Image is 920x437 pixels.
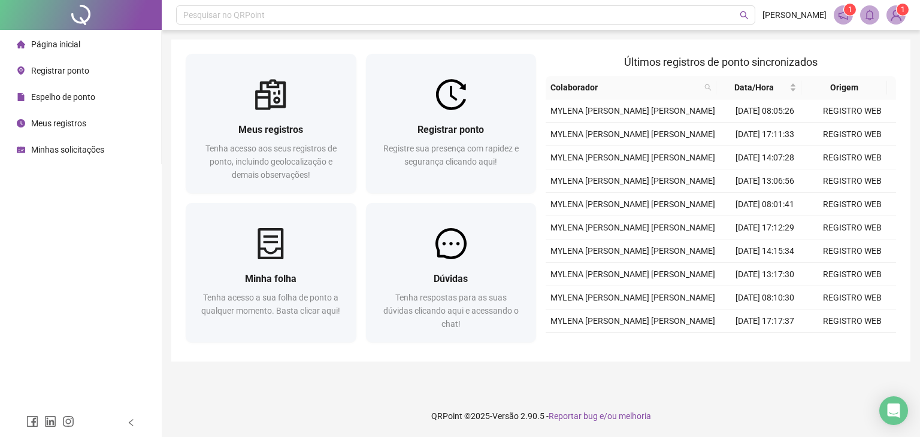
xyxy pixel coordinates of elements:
span: Últimos registros de ponto sincronizados [624,56,818,68]
td: REGISTRO WEB [809,99,896,123]
td: [DATE] 08:10:30 [721,286,809,309]
div: Open Intercom Messenger [879,396,908,425]
td: [DATE] 17:12:29 [721,216,809,239]
a: DúvidasTenha respostas para as suas dúvidas clicando aqui e acessando o chat! [366,203,537,342]
span: schedule [17,145,25,154]
td: APP ONLINE [809,333,896,356]
td: [DATE] 13:06:56 [721,169,809,193]
span: clock-circle [17,119,25,128]
span: Registrar ponto [417,124,484,135]
span: MYLENA [PERSON_NAME] [PERSON_NAME] [550,316,715,326]
span: 1 [848,5,852,14]
span: Registre sua presença com rapidez e segurança clicando aqui! [383,144,519,166]
span: Espelho de ponto [31,92,95,102]
span: Página inicial [31,40,80,49]
td: REGISTRO WEB [809,309,896,333]
footer: QRPoint © 2025 - 2.90.5 - [162,395,920,437]
td: REGISTRO WEB [809,286,896,309]
span: MYLENA [PERSON_NAME] [PERSON_NAME] [550,129,715,139]
sup: 1 [844,4,856,16]
span: Minhas solicitações [31,145,104,154]
span: Dúvidas [434,273,468,284]
span: Versão [492,411,519,421]
span: MYLENA [PERSON_NAME] [PERSON_NAME] [550,106,715,116]
td: REGISTRO WEB [809,239,896,263]
span: MYLENA [PERSON_NAME] [PERSON_NAME] [550,223,715,232]
img: 79603 [887,6,905,24]
td: [DATE] 13:17:30 [721,263,809,286]
span: MYLENA [PERSON_NAME] [PERSON_NAME] [550,246,715,256]
a: Registrar pontoRegistre sua presença com rapidez e segurança clicando aqui! [366,54,537,193]
span: MYLENA [PERSON_NAME] [PERSON_NAME] [550,153,715,162]
span: linkedin [44,415,56,427]
span: Tenha acesso a sua folha de ponto a qualquer momento. Basta clicar aqui! [201,293,340,315]
span: bell [864,10,875,20]
th: Data/Hora [716,76,801,99]
span: Colaborador [550,81,700,94]
span: Meus registros [31,119,86,128]
span: notification [838,10,849,20]
td: [DATE] 17:11:33 [721,123,809,146]
td: [DATE] 08:05:26 [721,99,809,123]
span: home [17,40,25,48]
span: Data/Hora [721,81,787,94]
span: 1 [901,5,905,14]
span: Reportar bug e/ou melhoria [549,411,651,421]
td: [DATE] 08:01:41 [721,193,809,216]
span: MYLENA [PERSON_NAME] [PERSON_NAME] [550,269,715,279]
span: MYLENA [PERSON_NAME] [PERSON_NAME] [550,176,715,186]
td: REGISTRO WEB [809,193,896,216]
span: Minha folha [245,273,296,284]
a: Minha folhaTenha acesso a sua folha de ponto a qualquer momento. Basta clicar aqui! [186,203,356,342]
span: Tenha acesso aos seus registros de ponto, incluindo geolocalização e demais observações! [205,144,337,180]
span: environment [17,66,25,75]
td: REGISTRO WEB [809,263,896,286]
span: left [127,418,135,427]
td: [DATE] 14:07:28 [721,146,809,169]
span: facebook [26,415,38,427]
th: Origem [801,76,886,99]
span: file [17,93,25,101]
span: MYLENA [PERSON_NAME] [PERSON_NAME] [550,293,715,302]
span: MYLENA [PERSON_NAME] [PERSON_NAME] [550,199,715,209]
span: [PERSON_NAME] [762,8,827,22]
td: REGISTRO WEB [809,216,896,239]
span: search [702,78,714,96]
span: instagram [62,415,74,427]
span: Tenha respostas para as suas dúvidas clicando aqui e acessando o chat! [383,293,519,329]
td: [DATE] 14:50:55 [721,333,809,356]
td: REGISTRO WEB [809,123,896,146]
td: REGISTRO WEB [809,146,896,169]
td: [DATE] 14:15:34 [721,239,809,263]
td: REGISTRO WEB [809,169,896,193]
span: Meus registros [238,124,303,135]
span: search [704,84,712,91]
span: Registrar ponto [31,66,89,75]
a: Meus registrosTenha acesso aos seus registros de ponto, incluindo geolocalização e demais observa... [186,54,356,193]
span: search [740,11,749,20]
td: [DATE] 17:17:37 [721,309,809,333]
sup: Atualize o seu contato no menu Meus Dados [897,4,909,16]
